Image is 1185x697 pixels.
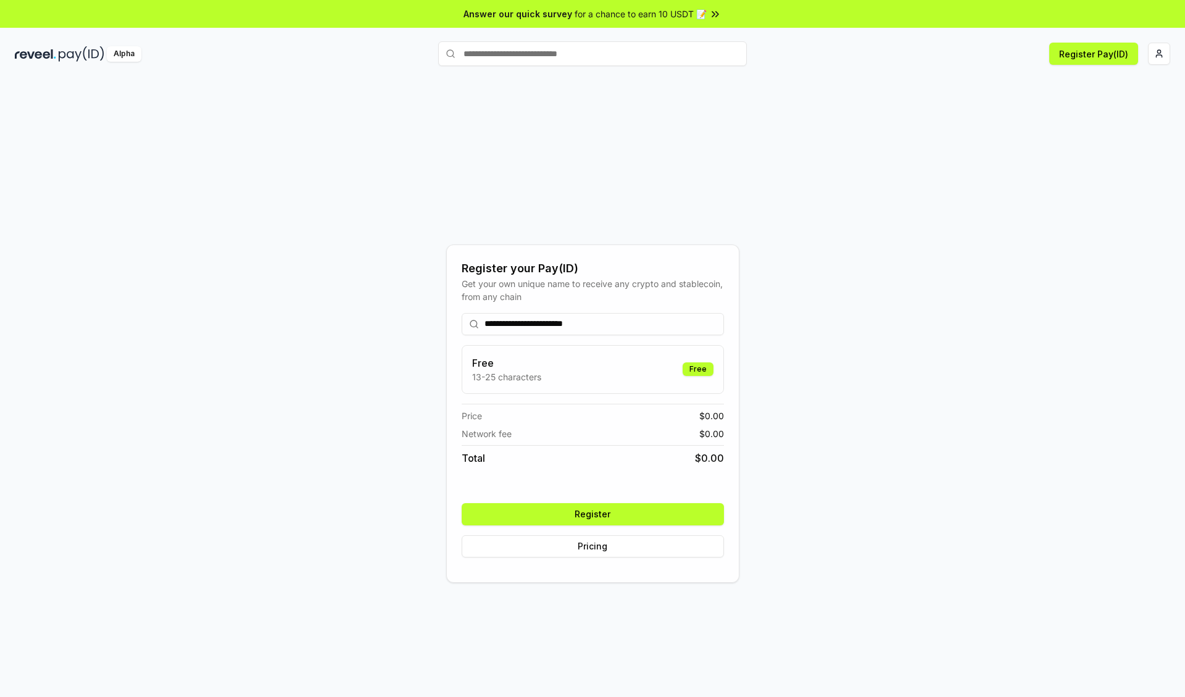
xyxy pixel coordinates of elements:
[462,277,724,303] div: Get your own unique name to receive any crypto and stablecoin, from any chain
[1049,43,1138,65] button: Register Pay(ID)
[462,503,724,525] button: Register
[575,7,707,20] span: for a chance to earn 10 USDT 📝
[699,409,724,422] span: $ 0.00
[699,427,724,440] span: $ 0.00
[15,46,56,62] img: reveel_dark
[683,362,713,376] div: Free
[462,535,724,557] button: Pricing
[59,46,104,62] img: pay_id
[107,46,141,62] div: Alpha
[462,260,724,277] div: Register your Pay(ID)
[472,370,541,383] p: 13-25 characters
[464,7,572,20] span: Answer our quick survey
[695,451,724,465] span: $ 0.00
[462,427,512,440] span: Network fee
[462,451,485,465] span: Total
[472,356,541,370] h3: Free
[462,409,482,422] span: Price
